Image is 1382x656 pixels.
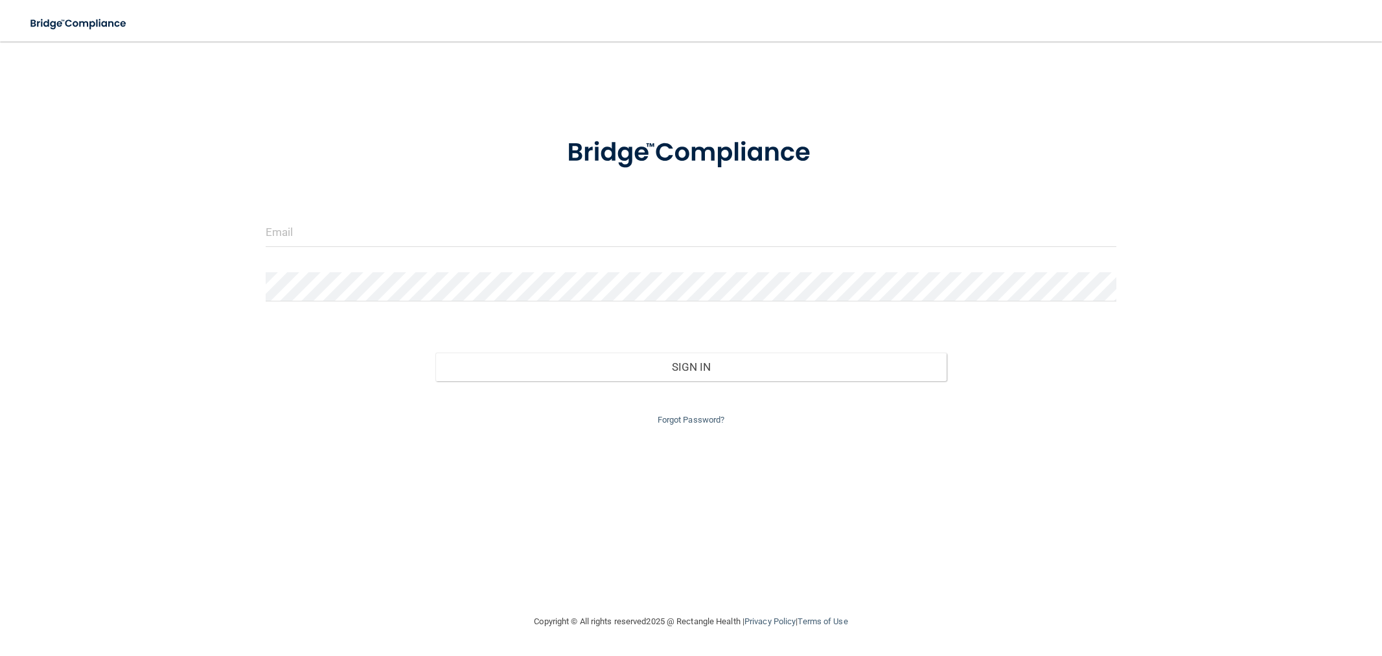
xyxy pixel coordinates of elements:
[540,119,842,187] img: bridge_compliance_login_screen.278c3ca4.svg
[455,601,928,642] div: Copyright © All rights reserved 2025 @ Rectangle Health | |
[744,616,796,626] a: Privacy Policy
[19,10,139,37] img: bridge_compliance_login_screen.278c3ca4.svg
[658,415,725,425] a: Forgot Password?
[798,616,847,626] a: Terms of Use
[435,353,946,381] button: Sign In
[266,218,1117,247] input: Email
